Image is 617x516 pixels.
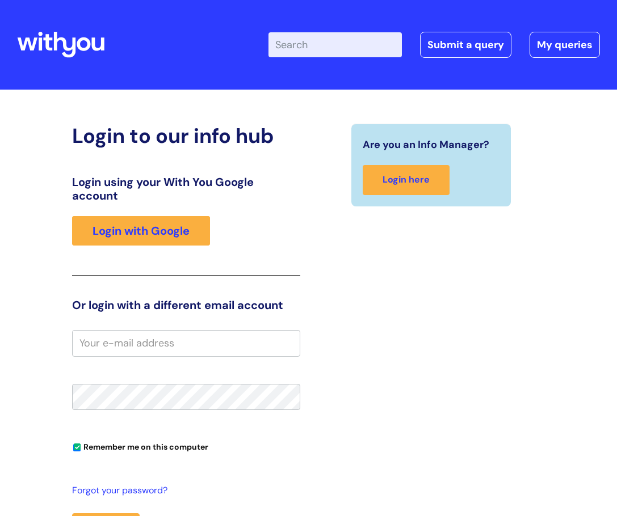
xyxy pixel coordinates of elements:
[268,32,402,57] input: Search
[72,216,210,246] a: Login with Google
[72,330,300,356] input: Your e-mail address
[530,32,600,58] a: My queries
[72,483,294,499] a: Forgot your password?
[363,136,489,154] span: Are you an Info Manager?
[73,444,81,451] input: Remember me on this computer
[420,32,511,58] a: Submit a query
[72,175,300,202] h3: Login using your With You Google account
[72,124,300,148] h2: Login to our info hub
[72,439,208,452] label: Remember me on this computer
[72,298,300,312] h3: Or login with a different email account
[363,165,450,195] a: Login here
[72,437,300,455] div: You can uncheck this option if you're logging in from a shared device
